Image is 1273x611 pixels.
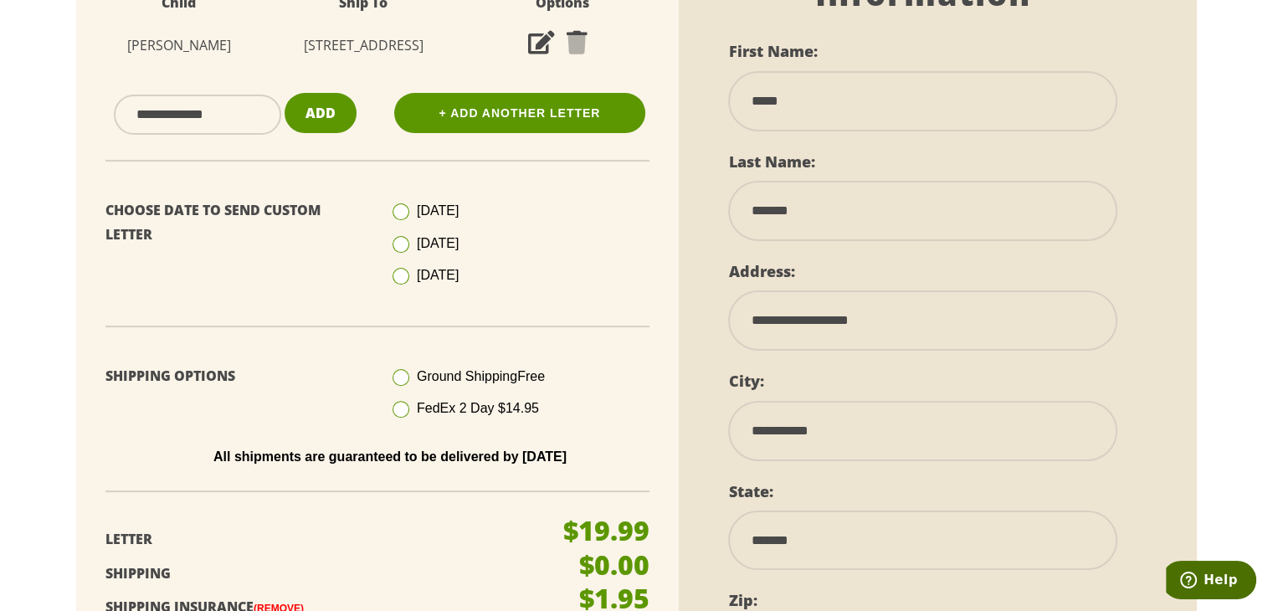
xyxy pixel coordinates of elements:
[417,203,459,218] span: [DATE]
[417,401,539,415] span: FedEx 2 Day $14.95
[517,369,545,383] span: Free
[728,151,814,172] label: Last Name:
[579,552,649,578] p: $0.00
[264,23,463,68] td: [STREET_ADDRESS]
[118,449,662,465] p: All shipments are guaranteed to be delivered by [DATE]
[105,562,555,586] p: Shipping
[105,527,555,552] p: Letter
[728,590,757,610] label: Zip:
[285,93,357,134] button: Add
[394,93,645,133] a: + Add Another Letter
[417,236,459,250] span: [DATE]
[417,268,459,282] span: [DATE]
[105,364,365,388] p: Shipping Options
[93,23,264,68] td: [PERSON_NAME]
[105,198,365,247] p: Choose Date To Send Custom Letter
[728,261,794,281] label: Address:
[1166,561,1256,603] iframe: Opens a widget where you can find more information
[728,481,773,501] label: State:
[728,371,763,391] label: City:
[728,41,817,61] label: First Name:
[305,104,336,122] span: Add
[417,369,545,383] span: Ground Shipping
[563,517,649,544] p: $19.99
